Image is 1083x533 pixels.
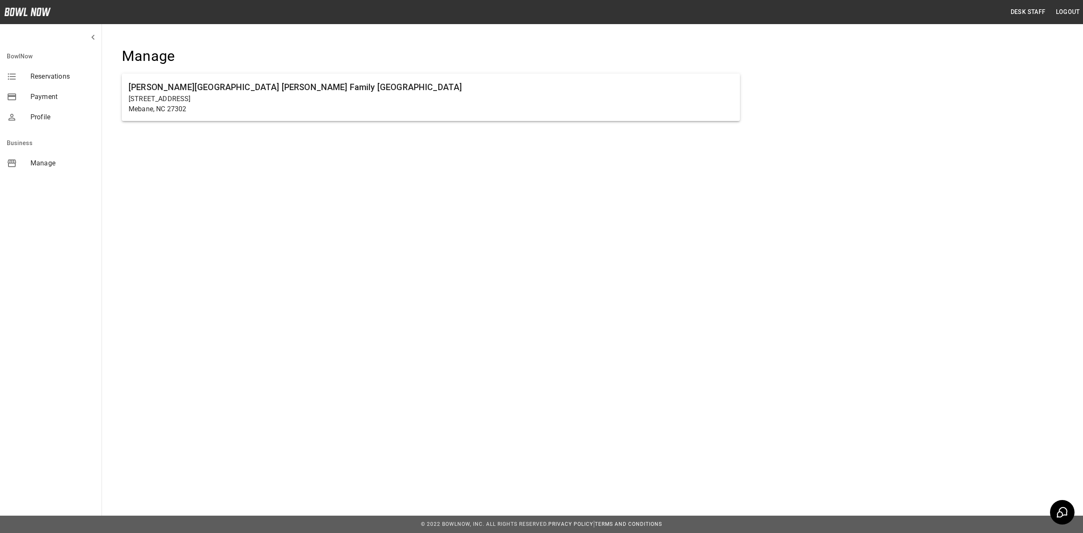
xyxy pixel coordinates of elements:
img: logo [4,8,51,16]
a: Terms and Conditions [595,521,662,527]
span: Reservations [30,71,95,82]
a: Privacy Policy [548,521,593,527]
span: Payment [30,92,95,102]
span: Manage [30,158,95,168]
p: Mebane, NC 27302 [129,104,733,114]
p: [STREET_ADDRESS] [129,94,733,104]
button: Desk Staff [1007,4,1049,20]
span: © 2022 BowlNow, Inc. All Rights Reserved. [421,521,548,527]
button: Logout [1053,4,1083,20]
h4: Manage [122,47,740,65]
h6: [PERSON_NAME][GEOGRAPHIC_DATA] [PERSON_NAME] Family [GEOGRAPHIC_DATA] [129,80,733,94]
span: Profile [30,112,95,122]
